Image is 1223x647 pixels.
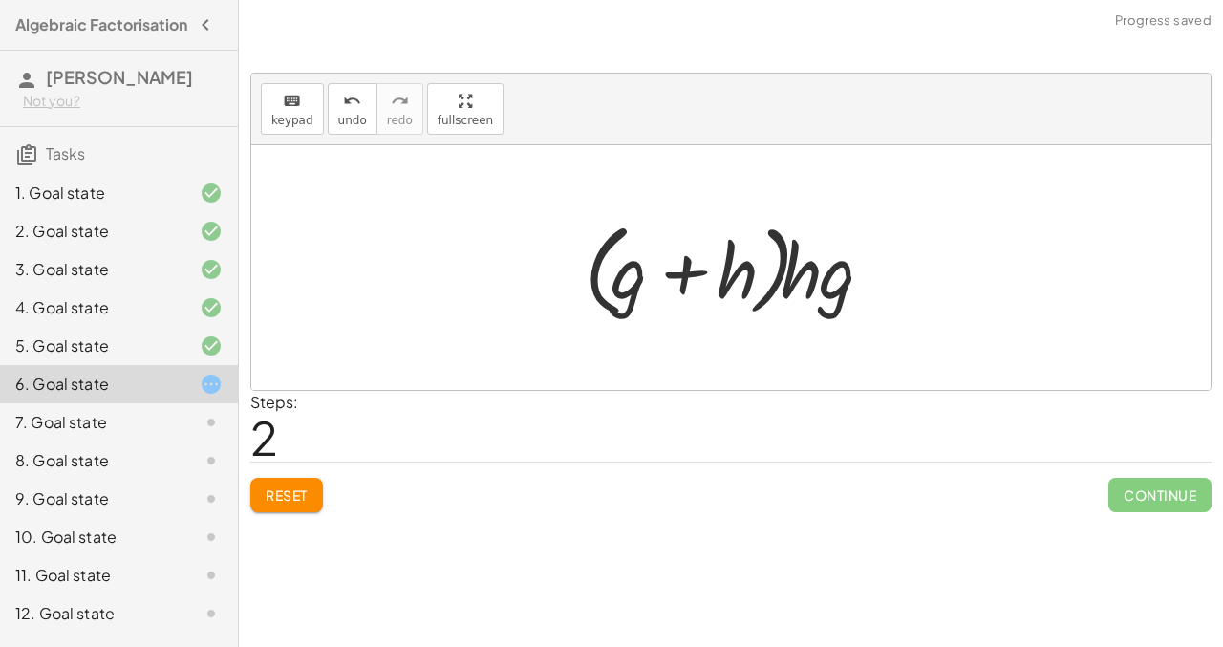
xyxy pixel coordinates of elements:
div: 11. Goal state [15,564,169,587]
button: redoredo [376,83,423,135]
h4: Algebraic Factorisation [15,13,187,36]
i: Task not started. [200,602,223,625]
span: 2 [250,408,278,466]
button: fullscreen [427,83,504,135]
div: 9. Goal state [15,487,169,510]
i: Task finished and correct. [200,334,223,357]
button: Reset [250,478,323,512]
i: Task finished and correct. [200,220,223,243]
label: Steps: [250,392,298,412]
i: Task not started. [200,526,223,549]
i: undo [343,90,361,113]
div: 4. Goal state [15,296,169,319]
i: Task finished and correct. [200,258,223,281]
div: Not you? [23,92,223,111]
i: keyboard [283,90,301,113]
div: 10. Goal state [15,526,169,549]
span: Reset [266,486,308,504]
div: 2. Goal state [15,220,169,243]
span: Tasks [46,143,85,163]
button: keyboardkeypad [261,83,324,135]
i: Task not started. [200,411,223,434]
div: 6. Goal state [15,373,169,396]
span: undo [338,114,367,127]
span: Progress saved [1115,11,1212,31]
i: Task not started. [200,449,223,472]
i: Task not started. [200,564,223,587]
span: redo [387,114,413,127]
i: Task finished and correct. [200,182,223,205]
i: redo [391,90,409,113]
i: Task finished and correct. [200,296,223,319]
i: Task started. [200,373,223,396]
button: undoundo [328,83,377,135]
span: fullscreen [438,114,493,127]
div: 8. Goal state [15,449,169,472]
div: 5. Goal state [15,334,169,357]
div: 3. Goal state [15,258,169,281]
div: 1. Goal state [15,182,169,205]
i: Task not started. [200,487,223,510]
span: [PERSON_NAME] [46,66,193,88]
div: 7. Goal state [15,411,169,434]
div: 12. Goal state [15,602,169,625]
span: keypad [271,114,313,127]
